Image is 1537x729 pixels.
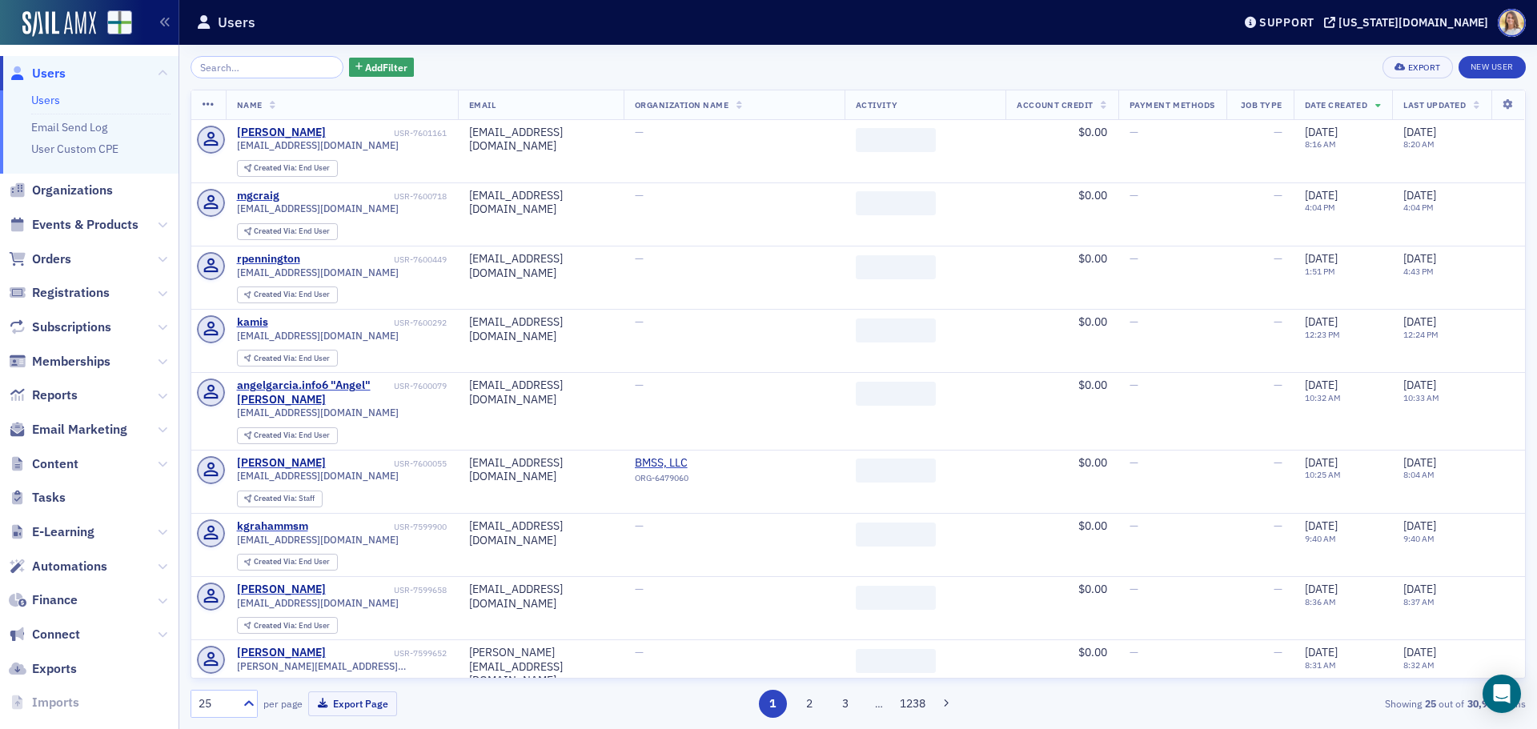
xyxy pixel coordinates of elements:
[1408,63,1441,72] div: Export
[254,620,299,631] span: Created Via :
[254,226,299,236] span: Created Via :
[1403,469,1435,480] time: 8:04 AM
[469,379,612,407] div: [EMAIL_ADDRESS][DOMAIN_NAME]
[254,289,299,299] span: Created Via :
[107,10,132,35] img: SailAMX
[254,162,299,173] span: Created Via :
[9,318,111,336] a: Subscriptions
[191,56,343,78] input: Search…
[635,251,644,266] span: —
[1403,266,1434,277] time: 4:43 PM
[237,286,338,303] div: Created Via: End User
[237,223,338,240] div: Created Via: End User
[9,558,107,575] a: Automations
[1274,582,1282,596] span: —
[1305,99,1367,110] span: Date Created
[237,266,399,278] span: [EMAIL_ADDRESS][DOMAIN_NAME]
[1403,378,1436,392] span: [DATE]
[635,188,644,202] span: —
[635,519,644,533] span: —
[1078,645,1107,659] span: $0.00
[237,617,338,634] div: Created Via: End User
[199,695,234,712] div: 25
[254,556,299,567] span: Created Via :
[237,456,326,471] a: [PERSON_NAME]
[308,691,397,716] button: Export Page
[469,315,612,343] div: [EMAIL_ADDRESS][DOMAIN_NAME]
[856,586,936,610] span: ‌
[1403,251,1436,266] span: [DATE]
[237,519,308,534] a: kgrahammsm
[394,381,447,391] div: USR-7600079
[469,252,612,280] div: [EMAIL_ADDRESS][DOMAIN_NAME]
[1403,188,1436,202] span: [DATE]
[1403,659,1435,671] time: 8:32 AM
[237,350,338,367] div: Created Via: End User
[9,182,113,199] a: Organizations
[1274,314,1282,329] span: —
[899,690,927,718] button: 1238
[469,126,612,154] div: [EMAIL_ADDRESS][DOMAIN_NAME]
[237,99,263,110] span: Name
[1259,15,1314,30] div: Support
[32,558,107,575] span: Automations
[237,470,399,482] span: [EMAIL_ADDRESS][DOMAIN_NAME]
[1130,455,1138,470] span: —
[1241,99,1282,110] span: Job Type
[328,128,447,138] div: USR-7601161
[856,191,936,215] span: ‌
[328,459,447,469] div: USR-7600055
[1305,314,1338,329] span: [DATE]
[31,120,107,134] a: Email Send Log
[254,290,330,299] div: End User
[9,387,78,404] a: Reports
[1338,15,1488,30] div: [US_STATE][DOMAIN_NAME]
[469,456,612,484] div: [EMAIL_ADDRESS][DOMAIN_NAME]
[1324,17,1494,28] button: [US_STATE][DOMAIN_NAME]
[237,407,399,419] span: [EMAIL_ADDRESS][DOMAIN_NAME]
[237,189,279,203] a: mgcraig
[9,489,66,507] a: Tasks
[469,189,612,217] div: [EMAIL_ADDRESS][DOMAIN_NAME]
[254,430,299,440] span: Created Via :
[635,456,781,471] a: BMSS, LLC
[856,99,897,110] span: Activity
[1017,99,1093,110] span: Account Credit
[1305,455,1338,470] span: [DATE]
[1305,596,1336,607] time: 8:36 AM
[31,93,60,107] a: Users
[1305,582,1338,596] span: [DATE]
[1403,392,1439,403] time: 10:33 AM
[9,65,66,82] a: Users
[1130,582,1138,596] span: —
[1274,378,1282,392] span: —
[237,660,447,672] span: [PERSON_NAME][EMAIL_ADDRESS][DOMAIN_NAME]
[271,318,447,328] div: USR-7600292
[832,690,860,718] button: 3
[32,694,79,711] span: Imports
[1305,392,1341,403] time: 10:32 AM
[237,160,338,177] div: Created Via: End User
[237,583,326,597] a: [PERSON_NAME]
[856,382,936,406] span: ‌
[237,534,399,546] span: [EMAIL_ADDRESS][DOMAIN_NAME]
[31,142,118,156] a: User Custom CPE
[282,191,447,202] div: USR-7600718
[328,585,447,595] div: USR-7599658
[635,314,644,329] span: —
[22,11,96,37] a: SailAMX
[1078,455,1107,470] span: $0.00
[1130,519,1138,533] span: —
[1305,329,1340,340] time: 12:23 PM
[1274,188,1282,202] span: —
[254,493,299,503] span: Created Via :
[9,660,77,678] a: Exports
[237,315,268,330] div: kamis
[237,252,300,266] div: rpennington
[1130,125,1138,139] span: —
[32,284,110,302] span: Registrations
[32,387,78,404] span: Reports
[9,626,80,643] a: Connect
[32,182,113,199] span: Organizations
